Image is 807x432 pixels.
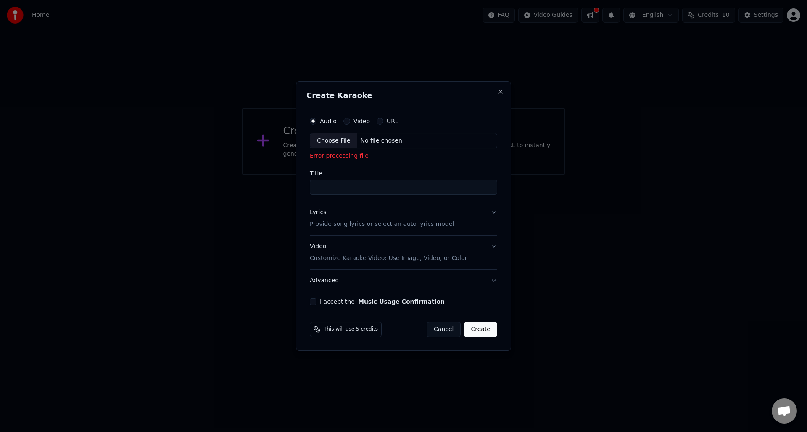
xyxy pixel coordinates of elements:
p: Provide song lyrics or select an auto lyrics model [310,220,454,229]
span: This will use 5 credits [324,326,378,333]
button: LyricsProvide song lyrics or select an auto lyrics model [310,202,497,236]
div: Error processing file [310,152,497,161]
button: Advanced [310,270,497,292]
label: Audio [320,118,337,124]
button: I accept the [358,299,445,305]
div: Lyrics [310,209,326,217]
button: Cancel [427,322,461,337]
label: I accept the [320,299,445,305]
label: Title [310,171,497,177]
div: Choose File [310,133,357,148]
button: Create [464,322,497,337]
h2: Create Karaoke [306,92,501,99]
div: No file chosen [357,137,406,145]
label: URL [387,118,398,124]
div: Video [310,242,467,262]
label: Video [353,118,370,124]
button: VideoCustomize Karaoke Video: Use Image, Video, or Color [310,236,497,269]
p: Customize Karaoke Video: Use Image, Video, or Color [310,254,467,262]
